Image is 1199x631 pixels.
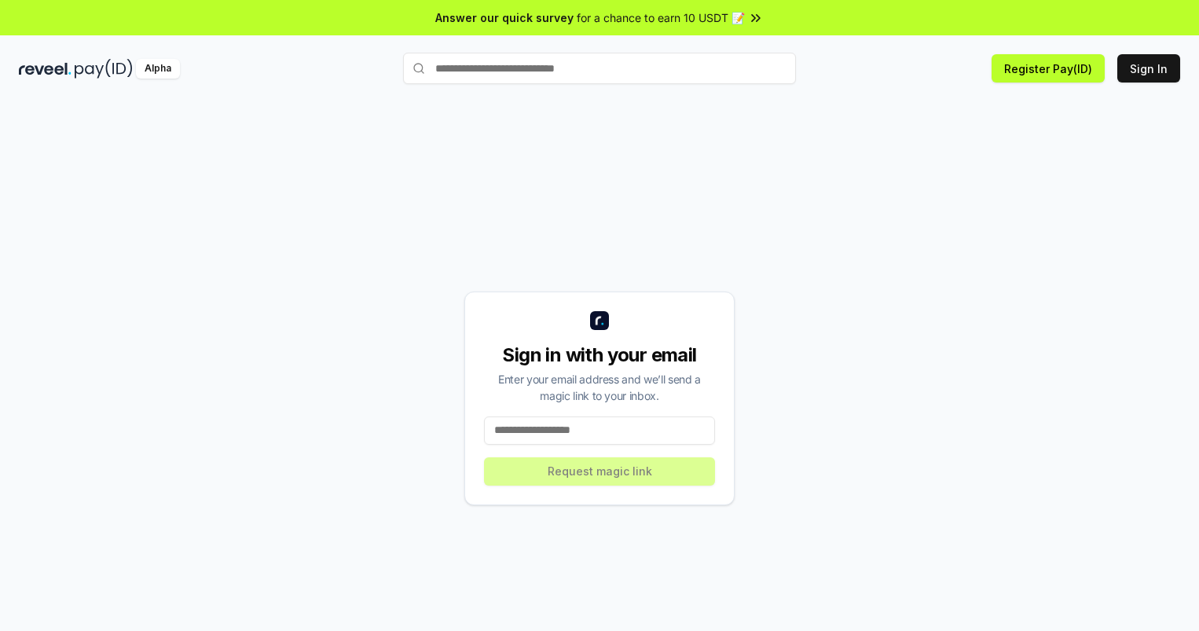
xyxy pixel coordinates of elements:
div: Enter your email address and we’ll send a magic link to your inbox. [484,371,715,404]
img: reveel_dark [19,59,71,79]
div: Sign in with your email [484,343,715,368]
button: Register Pay(ID) [992,54,1105,83]
span: Answer our quick survey [435,9,574,26]
img: pay_id [75,59,133,79]
button: Sign In [1117,54,1180,83]
span: for a chance to earn 10 USDT 📝 [577,9,745,26]
div: Alpha [136,59,180,79]
img: logo_small [590,311,609,330]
